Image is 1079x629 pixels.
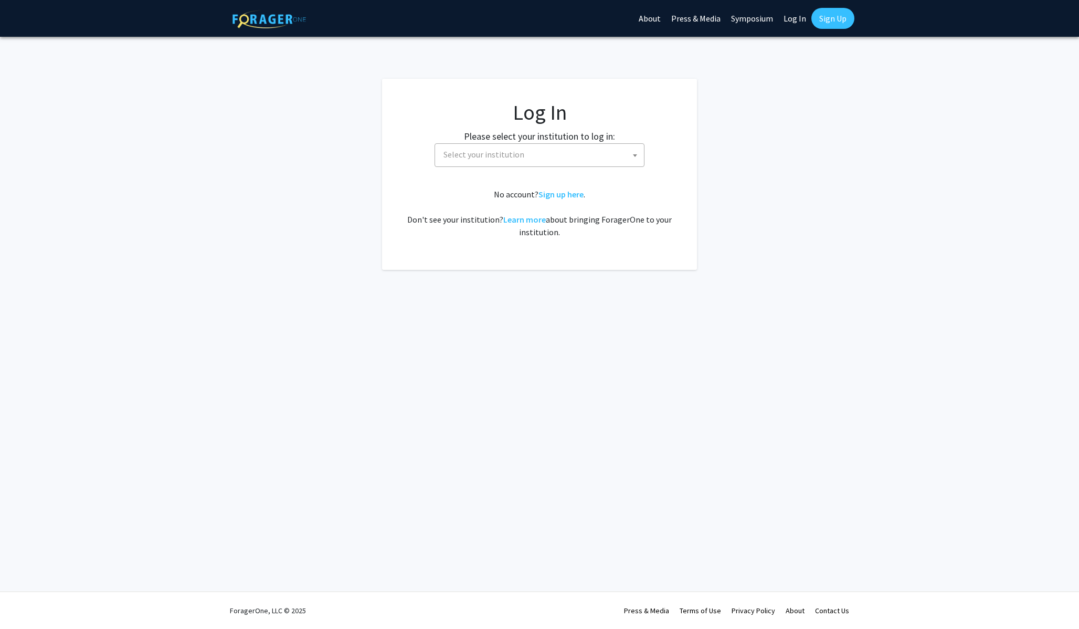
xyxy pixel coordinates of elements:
div: ForagerOne, LLC © 2025 [230,592,306,629]
a: Contact Us [815,606,849,615]
a: Privacy Policy [732,606,775,615]
label: Please select your institution to log in: [464,129,615,143]
a: Press & Media [624,606,669,615]
span: Select your institution [443,149,524,160]
a: Terms of Use [680,606,721,615]
a: Sign Up [811,8,854,29]
div: No account? . Don't see your institution? about bringing ForagerOne to your institution. [403,188,676,238]
a: Sign up here [538,189,584,200]
a: About [786,606,805,615]
h1: Log In [403,100,676,125]
span: Select your institution [439,144,644,165]
span: Select your institution [435,143,644,167]
a: Learn more about bringing ForagerOne to your institution [503,214,546,225]
img: ForagerOne Logo [232,10,306,28]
